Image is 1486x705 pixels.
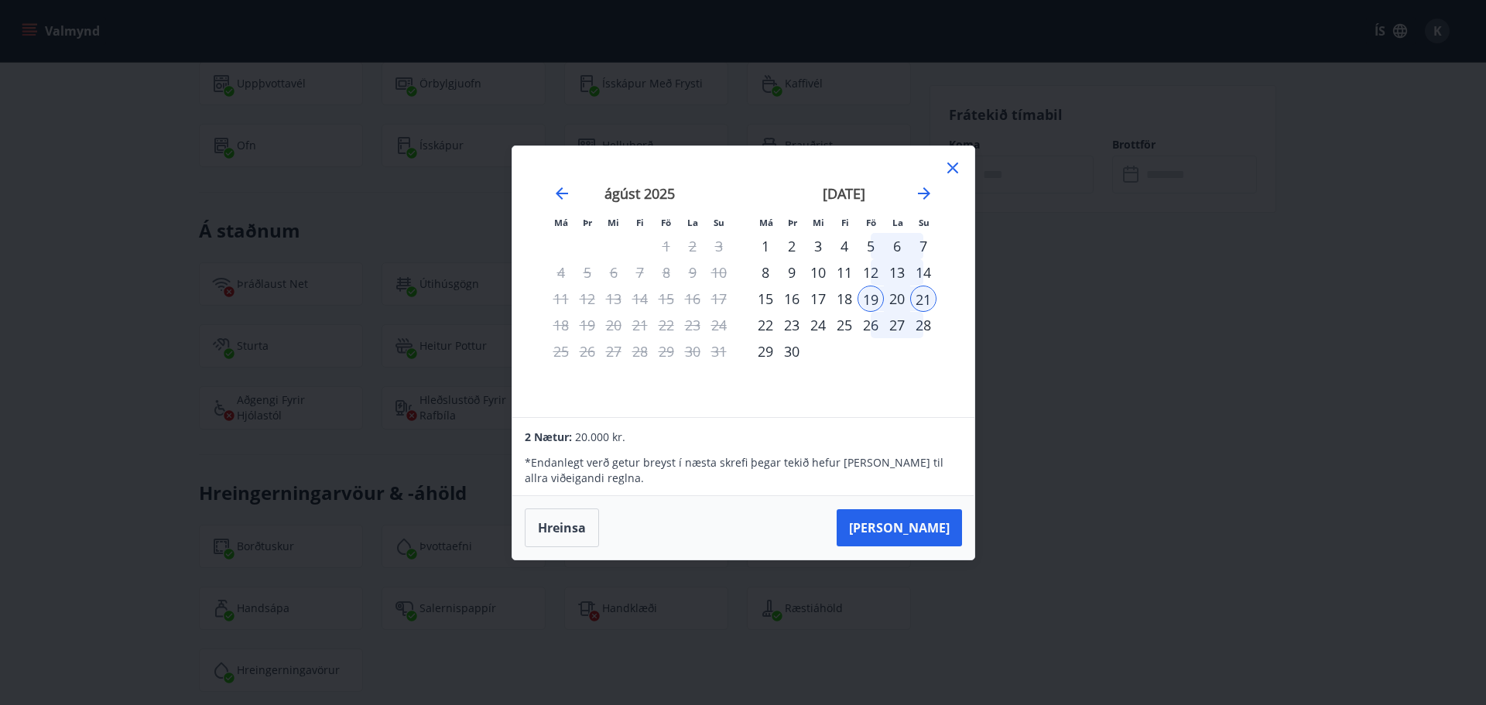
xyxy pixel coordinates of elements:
[837,509,962,546] button: [PERSON_NAME]
[858,286,884,312] div: 19
[823,184,865,203] strong: [DATE]
[858,233,884,259] td: Choose föstudagur, 5. september 2025 as your check-in date. It’s available.
[759,217,773,228] small: Má
[805,286,831,312] div: 17
[805,312,831,338] div: 24
[884,233,910,259] div: 6
[706,286,732,312] td: Not available. sunnudagur, 17. ágúst 2025
[680,259,706,286] td: Not available. laugardagur, 9. ágúst 2025
[752,338,779,364] td: Choose mánudagur, 29. september 2025 as your check-in date. It’s available.
[805,286,831,312] td: Choose miðvikudagur, 17. september 2025 as your check-in date. It’s available.
[525,430,572,444] span: 2 Nætur:
[583,217,592,228] small: Þr
[548,312,574,338] td: Not available. mánudagur, 18. ágúst 2025
[653,233,680,259] td: Not available. föstudagur, 1. ágúst 2025
[574,259,601,286] td: Not available. þriðjudagur, 5. ágúst 2025
[831,233,858,259] td: Choose fimmtudagur, 4. september 2025 as your check-in date. It’s available.
[680,338,706,364] td: Not available. laugardagur, 30. ágúst 2025
[910,233,936,259] div: 7
[779,259,805,286] div: 9
[858,286,884,312] td: Selected as start date. föstudagur, 19. september 2025
[831,259,858,286] td: Choose fimmtudagur, 11. september 2025 as your check-in date. It’s available.
[608,217,619,228] small: Mi
[601,338,627,364] td: Not available. miðvikudagur, 27. ágúst 2025
[788,217,797,228] small: Þr
[575,430,625,444] span: 20.000 kr.
[779,233,805,259] div: 2
[831,286,858,312] div: 18
[858,259,884,286] td: Choose föstudagur, 12. september 2025 as your check-in date. It’s available.
[553,184,571,203] div: Move backward to switch to the previous month.
[687,217,698,228] small: La
[858,312,884,338] td: Choose föstudagur, 26. september 2025 as your check-in date. It’s available.
[574,286,601,312] td: Not available. þriðjudagur, 12. ágúst 2025
[910,233,936,259] td: Choose sunnudagur, 7. september 2025 as your check-in date. It’s available.
[779,233,805,259] td: Choose þriðjudagur, 2. september 2025 as your check-in date. It’s available.
[866,217,876,228] small: Fö
[653,312,680,338] td: Not available. föstudagur, 22. ágúst 2025
[919,217,930,228] small: Su
[779,286,805,312] td: Choose þriðjudagur, 16. september 2025 as your check-in date. It’s available.
[653,286,680,312] td: Not available. föstudagur, 15. ágúst 2025
[680,233,706,259] td: Not available. laugardagur, 2. ágúst 2025
[910,286,936,312] div: 21
[779,312,805,338] div: 23
[601,259,627,286] td: Not available. miðvikudagur, 6. ágúst 2025
[910,259,936,286] div: 14
[548,259,574,286] td: Not available. mánudagur, 4. ágúst 2025
[884,259,910,286] td: Choose laugardagur, 13. september 2025 as your check-in date. It’s available.
[910,259,936,286] td: Choose sunnudagur, 14. september 2025 as your check-in date. It’s available.
[915,184,933,203] div: Move forward to switch to the next month.
[831,233,858,259] div: 4
[779,338,805,364] td: Choose þriðjudagur, 30. september 2025 as your check-in date. It’s available.
[831,312,858,338] td: Choose fimmtudagur, 25. september 2025 as your check-in date. It’s available.
[884,312,910,338] div: 27
[706,338,732,364] td: Not available. sunnudagur, 31. ágúst 2025
[752,259,779,286] div: 8
[752,233,779,259] td: Choose mánudagur, 1. september 2025 as your check-in date. It’s available.
[653,338,680,364] td: Not available. föstudagur, 29. ágúst 2025
[706,312,732,338] td: Not available. sunnudagur, 24. ágúst 2025
[554,217,568,228] small: Má
[752,286,779,312] div: 15
[813,217,824,228] small: Mi
[752,312,779,338] td: Choose mánudagur, 22. september 2025 as your check-in date. It’s available.
[661,217,671,228] small: Fö
[604,184,675,203] strong: ágúst 2025
[831,259,858,286] div: 11
[548,338,574,364] td: Not available. mánudagur, 25. ágúst 2025
[627,338,653,364] td: Not available. fimmtudagur, 28. ágúst 2025
[910,312,936,338] div: 28
[884,312,910,338] td: Choose laugardagur, 27. september 2025 as your check-in date. It’s available.
[752,338,779,364] div: 29
[910,286,936,312] td: Selected as end date. sunnudagur, 21. september 2025
[831,286,858,312] td: Choose fimmtudagur, 18. september 2025 as your check-in date. It’s available.
[601,286,627,312] td: Not available. miðvikudagur, 13. ágúst 2025
[752,286,779,312] td: Choose mánudagur, 15. september 2025 as your check-in date. It’s available.
[531,165,956,399] div: Calendar
[752,312,779,338] div: 22
[752,233,779,259] div: Aðeins innritun í boði
[653,259,680,286] td: Not available. föstudagur, 8. ágúst 2025
[525,508,599,547] button: Hreinsa
[831,312,858,338] div: 25
[805,312,831,338] td: Choose miðvikudagur, 24. september 2025 as your check-in date. It’s available.
[858,312,884,338] div: 26
[858,259,884,286] div: 12
[636,217,644,228] small: Fi
[627,259,653,286] td: Not available. fimmtudagur, 7. ágúst 2025
[805,259,831,286] div: 10
[706,259,732,286] td: Not available. sunnudagur, 10. ágúst 2025
[601,312,627,338] td: Not available. miðvikudagur, 20. ágúst 2025
[627,312,653,338] td: Not available. fimmtudagur, 21. ágúst 2025
[779,286,805,312] div: 16
[805,233,831,259] td: Choose miðvikudagur, 3. september 2025 as your check-in date. It’s available.
[574,312,601,338] td: Not available. þriðjudagur, 19. ágúst 2025
[714,217,724,228] small: Su
[574,338,601,364] td: Not available. þriðjudagur, 26. ágúst 2025
[884,286,910,312] div: 20
[892,217,903,228] small: La
[779,338,805,364] div: 30
[525,455,961,486] p: * Endanlegt verð getur breyst í næsta skrefi þegar tekið hefur [PERSON_NAME] til allra viðeigandi...
[680,286,706,312] td: Not available. laugardagur, 16. ágúst 2025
